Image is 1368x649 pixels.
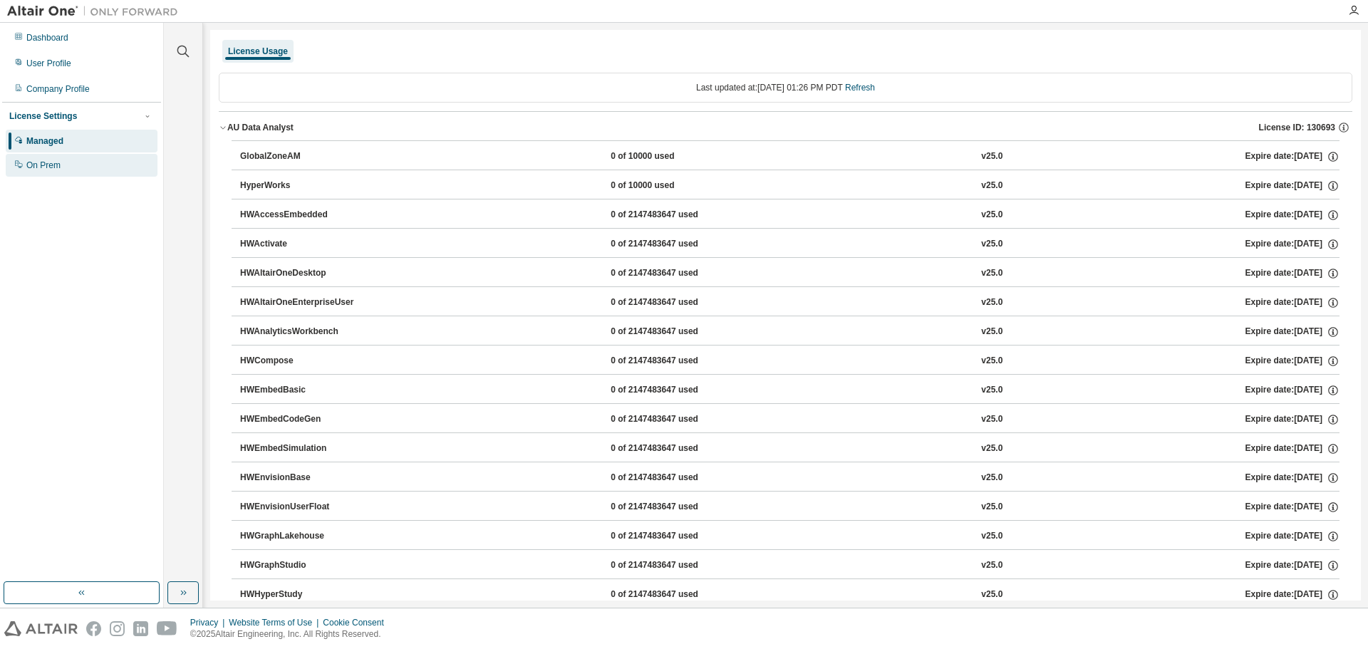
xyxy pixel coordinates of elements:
[1245,326,1339,338] div: Expire date: [DATE]
[611,296,739,309] div: 0 of 2147483647 used
[1245,209,1339,222] div: Expire date: [DATE]
[240,559,368,572] div: HWGraphStudio
[26,160,61,171] div: On Prem
[1245,588,1339,601] div: Expire date: [DATE]
[219,112,1352,143] button: AU Data AnalystLicense ID: 130693
[1245,267,1339,280] div: Expire date: [DATE]
[240,170,1339,202] button: HyperWorks0 of 10000 usedv25.0Expire date:[DATE]
[611,559,739,572] div: 0 of 2147483647 used
[981,238,1002,251] div: v25.0
[240,442,368,455] div: HWEmbedSimulation
[611,150,739,163] div: 0 of 10000 used
[110,621,125,636] img: instagram.svg
[611,530,739,543] div: 0 of 2147483647 used
[1245,559,1339,572] div: Expire date: [DATE]
[981,209,1002,222] div: v25.0
[981,180,1002,192] div: v25.0
[240,296,368,309] div: HWAltairOneEnterpriseUser
[240,501,368,514] div: HWEnvisionUserFloat
[611,209,739,222] div: 0 of 2147483647 used
[611,413,739,426] div: 0 of 2147483647 used
[611,355,739,368] div: 0 of 2147483647 used
[240,384,368,397] div: HWEmbedBasic
[1245,442,1339,455] div: Expire date: [DATE]
[611,588,739,601] div: 0 of 2147483647 used
[240,375,1339,406] button: HWEmbedBasic0 of 2147483647 usedv25.0Expire date:[DATE]
[1245,530,1339,543] div: Expire date: [DATE]
[611,180,739,192] div: 0 of 10000 used
[240,530,368,543] div: HWGraphLakehouse
[240,521,1339,552] button: HWGraphLakehouse0 of 2147483647 usedv25.0Expire date:[DATE]
[1245,238,1339,251] div: Expire date: [DATE]
[611,326,739,338] div: 0 of 2147483647 used
[219,73,1352,103] div: Last updated at: [DATE] 01:26 PM PDT
[1245,501,1339,514] div: Expire date: [DATE]
[981,472,1002,484] div: v25.0
[7,4,185,19] img: Altair One
[611,442,739,455] div: 0 of 2147483647 used
[240,355,368,368] div: HWCompose
[1245,180,1339,192] div: Expire date: [DATE]
[1245,355,1339,368] div: Expire date: [DATE]
[981,355,1002,368] div: v25.0
[240,550,1339,581] button: HWGraphStudio0 of 2147483647 usedv25.0Expire date:[DATE]
[240,579,1339,611] button: HWHyperStudy0 of 2147483647 usedv25.0Expire date:[DATE]
[240,413,368,426] div: HWEmbedCodeGen
[190,617,229,628] div: Privacy
[981,267,1002,280] div: v25.0
[845,83,875,93] a: Refresh
[981,501,1002,514] div: v25.0
[240,462,1339,494] button: HWEnvisionBase0 of 2147483647 usedv25.0Expire date:[DATE]
[1245,150,1339,163] div: Expire date: [DATE]
[611,267,739,280] div: 0 of 2147483647 used
[611,501,739,514] div: 0 of 2147483647 used
[611,384,739,397] div: 0 of 2147483647 used
[240,238,368,251] div: HWActivate
[4,621,78,636] img: altair_logo.svg
[240,199,1339,231] button: HWAccessEmbedded0 of 2147483647 usedv25.0Expire date:[DATE]
[981,384,1002,397] div: v25.0
[981,413,1002,426] div: v25.0
[190,628,393,640] p: © 2025 Altair Engineering, Inc. All Rights Reserved.
[240,258,1339,289] button: HWAltairOneDesktop0 of 2147483647 usedv25.0Expire date:[DATE]
[323,617,392,628] div: Cookie Consent
[611,472,739,484] div: 0 of 2147483647 used
[240,346,1339,377] button: HWCompose0 of 2147483647 usedv25.0Expire date:[DATE]
[240,588,368,601] div: HWHyperStudy
[981,588,1002,601] div: v25.0
[26,58,71,69] div: User Profile
[26,83,90,95] div: Company Profile
[240,209,368,222] div: HWAccessEmbedded
[240,433,1339,464] button: HWEmbedSimulation0 of 2147483647 usedv25.0Expire date:[DATE]
[981,150,1002,163] div: v25.0
[229,617,323,628] div: Website Terms of Use
[240,180,368,192] div: HyperWorks
[240,316,1339,348] button: HWAnalyticsWorkbench0 of 2147483647 usedv25.0Expire date:[DATE]
[157,621,177,636] img: youtube.svg
[240,404,1339,435] button: HWEmbedCodeGen0 of 2147483647 usedv25.0Expire date:[DATE]
[981,296,1002,309] div: v25.0
[1245,296,1339,309] div: Expire date: [DATE]
[981,326,1002,338] div: v25.0
[227,122,294,133] div: AU Data Analyst
[240,287,1339,318] button: HWAltairOneEnterpriseUser0 of 2147483647 usedv25.0Expire date:[DATE]
[86,621,101,636] img: facebook.svg
[611,238,739,251] div: 0 of 2147483647 used
[228,46,288,57] div: License Usage
[981,442,1002,455] div: v25.0
[26,32,68,43] div: Dashboard
[240,229,1339,260] button: HWActivate0 of 2147483647 usedv25.0Expire date:[DATE]
[26,135,63,147] div: Managed
[981,530,1002,543] div: v25.0
[240,472,368,484] div: HWEnvisionBase
[240,150,368,163] div: GlobalZoneAM
[1245,384,1339,397] div: Expire date: [DATE]
[981,559,1002,572] div: v25.0
[9,110,77,122] div: License Settings
[133,621,148,636] img: linkedin.svg
[240,326,368,338] div: HWAnalyticsWorkbench
[240,492,1339,523] button: HWEnvisionUserFloat0 of 2147483647 usedv25.0Expire date:[DATE]
[1245,413,1339,426] div: Expire date: [DATE]
[1259,122,1335,133] span: License ID: 130693
[240,267,368,280] div: HWAltairOneDesktop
